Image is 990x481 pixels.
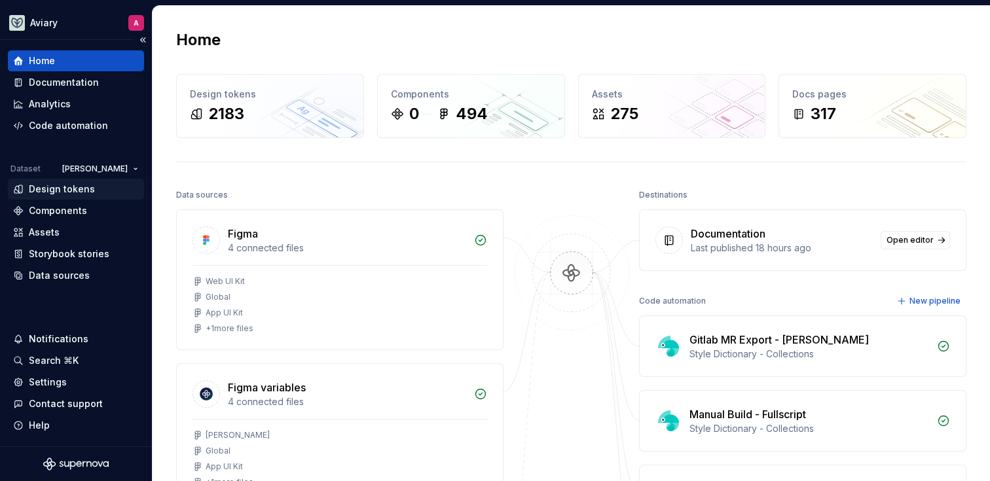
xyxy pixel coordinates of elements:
div: Home [29,54,55,67]
div: 494 [456,103,488,124]
div: Manual Build - Fullscript [689,406,806,422]
a: Design tokens [8,179,144,200]
a: Home [8,50,144,71]
div: 275 [610,103,638,124]
div: Assets [592,88,752,101]
button: AviaryA [3,9,149,37]
button: Collapse sidebar [134,31,152,49]
div: Figma [228,226,258,241]
h2: Home [176,29,221,50]
div: 4 connected files [228,241,466,255]
div: Design tokens [29,183,95,196]
div: Web UI Kit [206,276,245,287]
div: A [134,18,139,28]
div: App UI Kit [206,461,243,472]
div: Help [29,419,50,432]
button: Contact support [8,393,144,414]
div: [PERSON_NAME] [206,430,270,440]
div: Documentation [29,76,99,89]
div: Contact support [29,397,103,410]
div: Global [206,292,230,302]
span: Open editor [887,235,934,245]
a: Settings [8,372,144,393]
div: Documentation [691,226,765,241]
a: Code automation [8,115,144,136]
div: Style Dictionary - Collections [689,422,929,435]
a: Design tokens2183 [176,74,364,138]
div: Notifications [29,332,88,346]
a: Assets275 [578,74,766,138]
div: Last published 18 hours ago [691,241,873,255]
button: Help [8,415,144,436]
a: Components0494 [377,74,565,138]
a: Docs pages317 [779,74,966,138]
button: [PERSON_NAME] [56,160,144,178]
div: Code automation [29,119,108,132]
div: Assets [29,226,60,239]
div: Figma variables [228,380,306,395]
div: Data sources [29,269,90,282]
div: 317 [811,103,836,124]
a: Open editor [881,231,950,249]
div: Components [391,88,551,101]
div: Analytics [29,98,71,111]
div: 0 [409,103,419,124]
div: 2183 [208,103,244,124]
div: Search ⌘K [29,354,79,367]
div: Gitlab MR Export - [PERSON_NAME] [689,332,869,347]
div: Code automation [639,292,706,310]
svg: Supernova Logo [43,457,109,471]
a: Components [8,200,144,221]
span: New pipeline [909,296,961,306]
button: New pipeline [893,292,966,310]
a: Analytics [8,94,144,115]
div: Storybook stories [29,247,109,260]
div: Destinations [639,186,687,204]
div: Dataset [10,164,41,174]
img: 256e2c79-9abd-4d59-8978-03feab5a3943.png [9,15,25,31]
div: Style Dictionary - Collections [689,347,929,361]
div: App UI Kit [206,308,243,318]
div: Docs pages [792,88,953,101]
span: [PERSON_NAME] [62,164,128,174]
button: Search ⌘K [8,350,144,371]
div: Components [29,204,87,217]
div: Settings [29,376,67,389]
button: Notifications [8,329,144,349]
a: Documentation [8,72,144,93]
div: 4 connected files [228,395,466,408]
div: Aviary [30,16,58,29]
a: Assets [8,222,144,243]
a: Figma4 connected filesWeb UI KitGlobalApp UI Kit+1more files [176,209,504,350]
a: Data sources [8,265,144,286]
a: Storybook stories [8,243,144,264]
div: Data sources [176,186,228,204]
div: Global [206,446,230,456]
div: + 1 more files [206,323,253,334]
div: Design tokens [190,88,350,101]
